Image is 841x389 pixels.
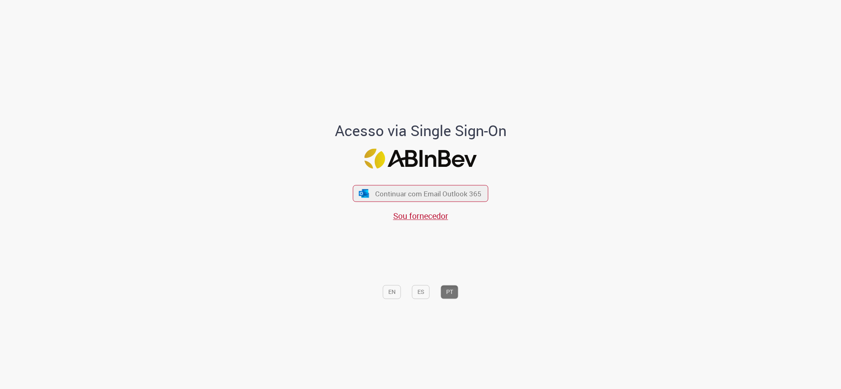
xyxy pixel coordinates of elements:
button: ES [412,285,430,299]
button: PT [441,285,458,299]
img: Logo ABInBev [364,149,477,169]
img: ícone Azure/Microsoft 360 [358,189,369,198]
span: Continuar com Email Outlook 365 [375,189,481,198]
button: ícone Azure/Microsoft 360 Continuar com Email Outlook 365 [353,185,488,202]
h1: Acesso via Single Sign-On [307,123,534,139]
a: Sou fornecedor [393,211,448,222]
button: EN [383,285,401,299]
